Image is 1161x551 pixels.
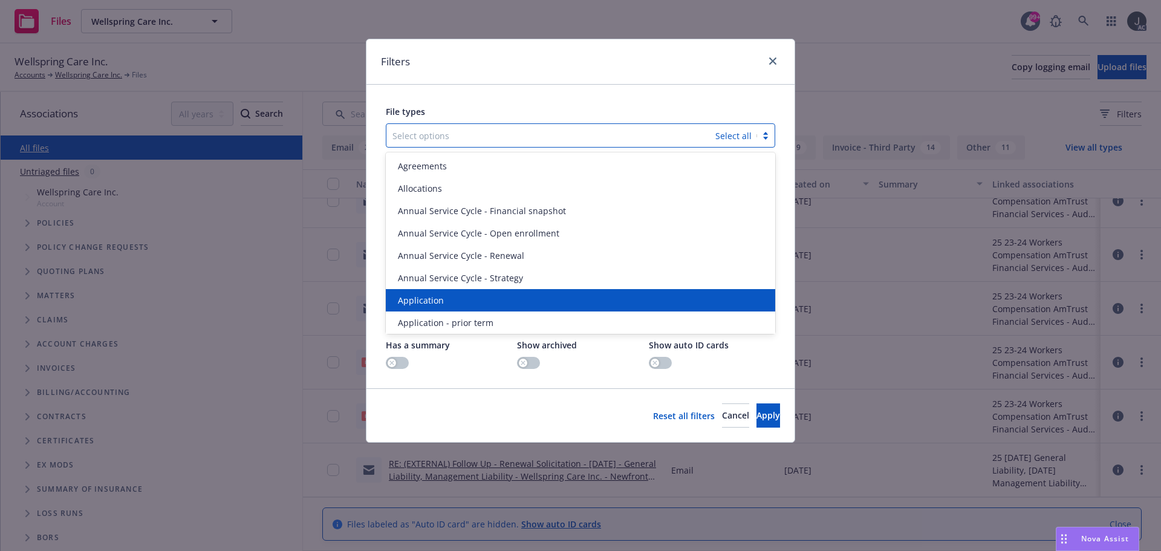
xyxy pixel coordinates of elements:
[398,272,523,284] span: Annual Service Cycle - Strategy
[1056,527,1139,551] button: Nova Assist
[398,316,493,329] span: Application - prior term
[398,294,444,307] span: Application
[398,182,442,195] span: Allocations
[756,409,780,421] span: Apply
[766,54,780,68] a: close
[653,409,715,422] a: Reset all filters
[398,160,447,172] span: Agreements
[722,409,749,421] span: Cancel
[381,54,410,70] h1: Filters
[386,339,450,351] span: Has a summary
[756,403,780,428] button: Apply
[398,249,524,262] span: Annual Service Cycle - Renewal
[398,227,559,240] span: Annual Service Cycle - Open enrollment
[1081,533,1129,544] span: Nova Assist
[517,339,577,351] span: Show archived
[1056,527,1072,550] div: Drag to move
[398,204,566,217] span: Annual Service Cycle - Financial snapshot
[386,106,425,117] span: File types
[715,130,752,142] a: Select all
[722,403,749,428] button: Cancel
[649,339,729,351] span: Show auto ID cards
